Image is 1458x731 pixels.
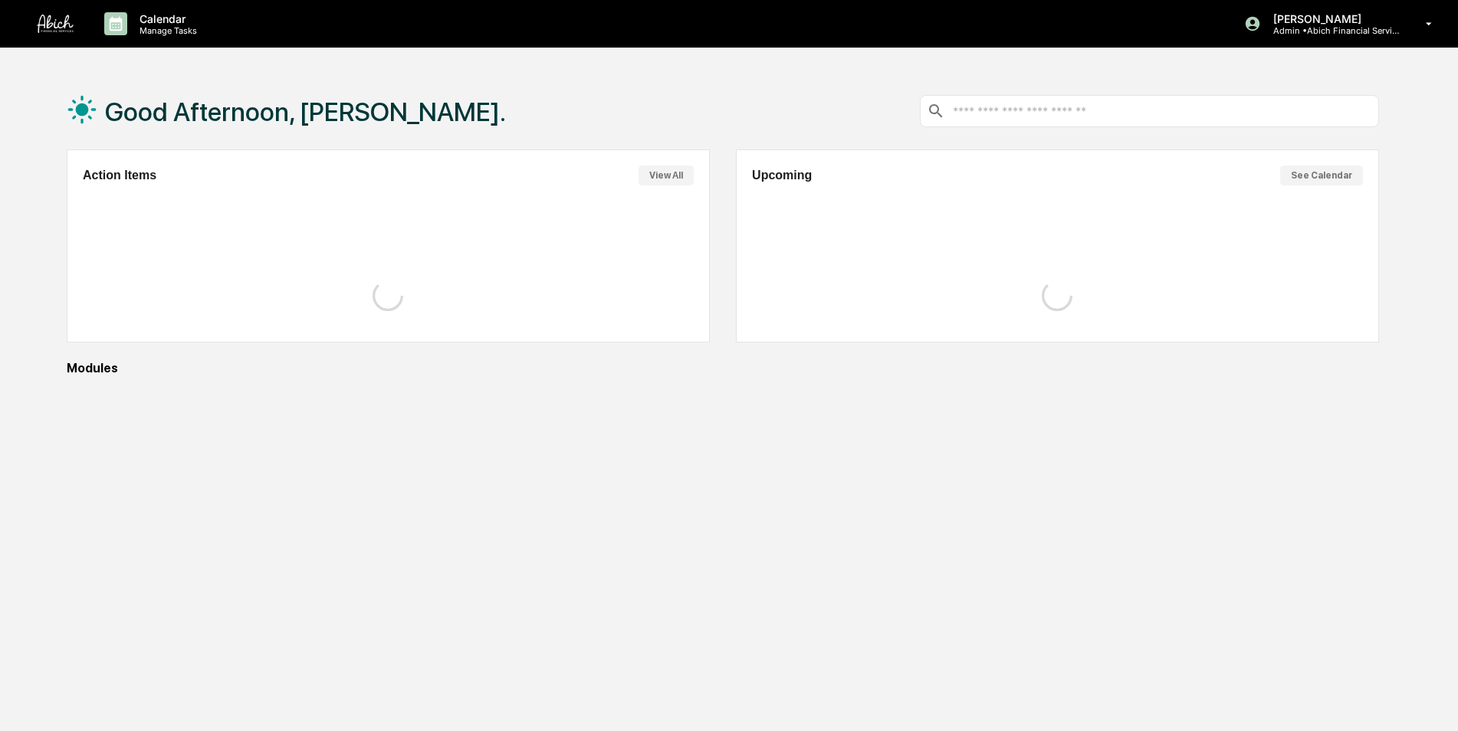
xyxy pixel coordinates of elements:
h1: Good Afternoon, [PERSON_NAME]. [105,97,506,127]
h2: Upcoming [752,169,812,182]
div: Modules [67,361,1379,375]
h2: Action Items [83,169,156,182]
button: View All [639,166,694,185]
button: See Calendar [1280,166,1363,185]
p: Admin • Abich Financial Services [1261,25,1404,36]
img: logo [37,15,74,33]
p: Manage Tasks [127,25,205,36]
p: Calendar [127,12,205,25]
p: [PERSON_NAME] [1261,12,1404,25]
